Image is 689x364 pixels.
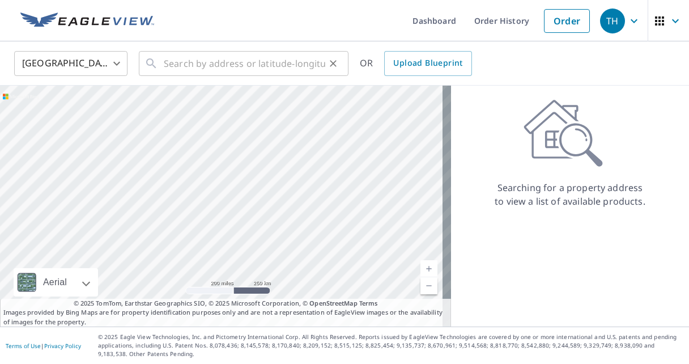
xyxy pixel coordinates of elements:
[164,48,325,79] input: Search by address or latitude-longitude
[14,48,127,79] div: [GEOGRAPHIC_DATA]
[393,56,462,70] span: Upload Blueprint
[359,299,378,307] a: Terms
[20,12,154,29] img: EV Logo
[420,277,437,294] a: Current Level 5, Zoom Out
[325,56,341,71] button: Clear
[600,9,625,33] div: TH
[6,342,41,350] a: Terms of Use
[98,333,683,358] p: © 2025 Eagle View Technologies, Inc. and Pictometry International Corp. All Rights Reserved. Repo...
[420,260,437,277] a: Current Level 5, Zoom In
[544,9,590,33] a: Order
[384,51,471,76] a: Upload Blueprint
[309,299,357,307] a: OpenStreetMap
[40,268,70,297] div: Aerial
[74,299,378,308] span: © 2025 TomTom, Earthstar Geographics SIO, © 2025 Microsoft Corporation, ©
[14,268,98,297] div: Aerial
[360,51,472,76] div: OR
[6,342,81,349] p: |
[44,342,81,350] a: Privacy Policy
[494,181,646,208] p: Searching for a property address to view a list of available products.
